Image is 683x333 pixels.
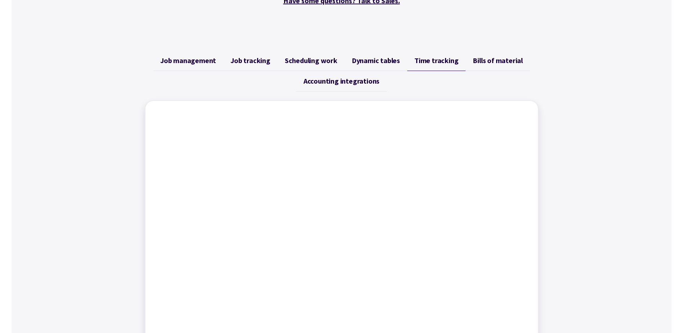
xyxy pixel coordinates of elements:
[160,56,216,65] span: Job management
[352,56,400,65] span: Dynamic tables
[285,56,337,65] span: Scheduling work
[473,56,523,65] span: Bills of material
[230,56,270,65] span: Job tracking
[560,255,683,333] iframe: Chat Widget
[304,77,379,85] span: Accounting integrations
[414,56,458,65] span: Time tracking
